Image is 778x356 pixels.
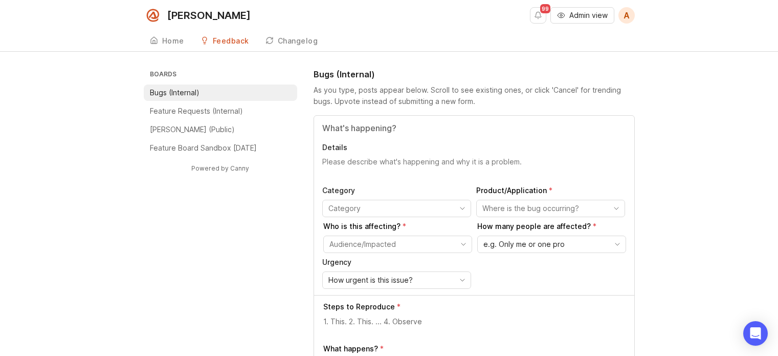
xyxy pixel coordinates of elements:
[322,122,626,134] input: Title
[144,103,297,119] a: Feature Requests (Internal)
[148,68,297,82] h3: Boards
[150,88,199,98] p: Bugs (Internal)
[323,236,472,253] div: toggle menu
[476,200,625,217] div: toggle menu
[328,203,453,214] input: Category
[144,121,297,138] a: [PERSON_NAME] (Public)
[618,7,635,24] button: A
[455,240,472,248] svg: toggle icon
[530,7,546,24] button: Notifications
[323,221,472,232] p: Who is this affecting?
[144,85,297,101] a: Bugs (Internal)
[150,106,243,116] p: Feature Requests (Internal)
[322,185,471,196] p: Category
[322,271,471,289] div: toggle menu
[624,9,630,22] span: A
[322,157,626,177] textarea: Details
[167,10,251,20] div: [PERSON_NAME]
[328,275,413,286] span: How urgent is this issue?
[323,344,378,354] p: What happens?
[213,37,249,45] div: Feedback
[477,221,626,232] p: How many people are affected?
[144,6,162,25] img: Smith.ai logo
[323,302,395,312] p: Steps to Reproduce
[259,31,324,52] a: Changelog
[743,321,768,346] div: Open Intercom Messenger
[162,37,184,45] div: Home
[569,10,608,20] span: Admin view
[322,257,471,267] p: Urgency
[608,204,625,213] svg: toggle icon
[150,143,257,153] p: Feature Board Sandbox [DATE]
[314,68,375,80] h1: Bugs (Internal)
[477,236,626,253] div: toggle menu
[322,200,471,217] div: toggle menu
[190,162,251,174] a: Powered by Canny
[194,31,255,52] a: Feedback
[550,7,614,24] button: Admin view
[278,37,318,45] div: Changelog
[322,142,626,153] p: Details
[482,203,607,214] input: Where is the bug occurring?
[476,185,625,196] p: Product/Application
[483,239,565,250] span: e.g. Only me or one pro
[454,204,471,213] svg: toggle icon
[454,276,471,284] svg: toggle icon
[609,240,626,248] svg: toggle icon
[540,4,550,13] span: 99
[314,85,635,107] div: As you type, posts appear below. Scroll to see existing ones, or click 'Cancel' for trending bugs...
[144,140,297,156] a: Feature Board Sandbox [DATE]
[144,31,190,52] a: Home
[150,124,235,135] p: [PERSON_NAME] (Public)
[329,239,454,250] input: Audience/Impacted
